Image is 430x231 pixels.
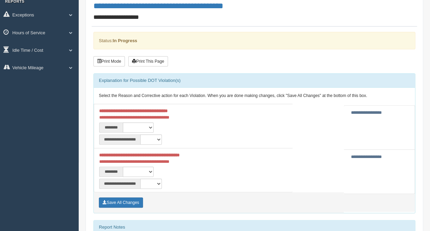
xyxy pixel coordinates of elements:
div: Explanation for Possible DOT Violation(s) [94,74,415,87]
button: Save [99,197,143,208]
strong: In Progress [113,38,137,43]
div: Select the Reason and Corrective action for each Violation. When you are done making changes, cli... [94,88,415,104]
div: Status: [93,32,415,49]
button: Print Mode [93,56,125,66]
button: Print This Page [128,56,168,66]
